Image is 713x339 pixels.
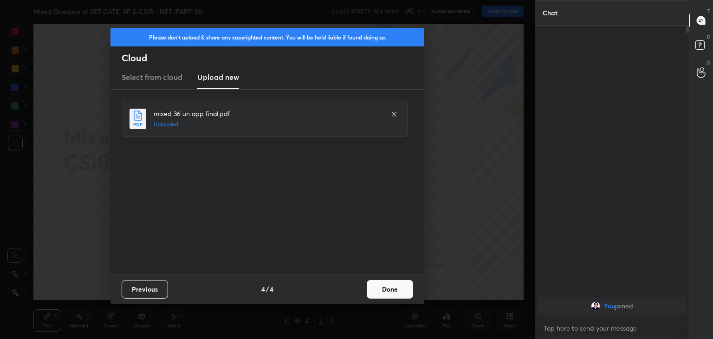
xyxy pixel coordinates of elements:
span: joined [615,302,633,310]
h3: Upload new [197,72,239,83]
h5: Uploaded [154,120,381,129]
span: You [604,302,615,310]
img: f09d9dab4b74436fa4823a0cd67107e0.jpg [591,301,600,311]
h4: / [266,284,269,294]
p: D [707,33,710,40]
h4: mixed 36 un app final.pdf [154,109,381,118]
button: Done [367,280,413,299]
p: G [707,59,710,66]
h2: Cloud [122,52,424,64]
div: Please don't upload & share any copyrighted content. You will be held liable if found doing so. [110,28,424,46]
div: grid [535,295,689,317]
p: Chat [535,0,565,25]
p: T [707,7,710,14]
h4: 4 [270,284,273,294]
h4: 4 [261,284,265,294]
button: Previous [122,280,168,299]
